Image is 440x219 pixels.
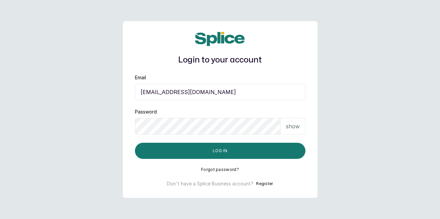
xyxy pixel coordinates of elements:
[135,143,305,159] button: Log in
[286,122,300,130] p: show
[201,167,239,172] button: Forgot password?
[135,84,305,100] input: email@acme.com
[135,74,146,81] label: Email
[135,54,305,66] h1: Login to your account
[167,180,253,187] p: Don't have a Splice Business account?
[256,180,273,187] button: Register
[135,108,157,115] label: Password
